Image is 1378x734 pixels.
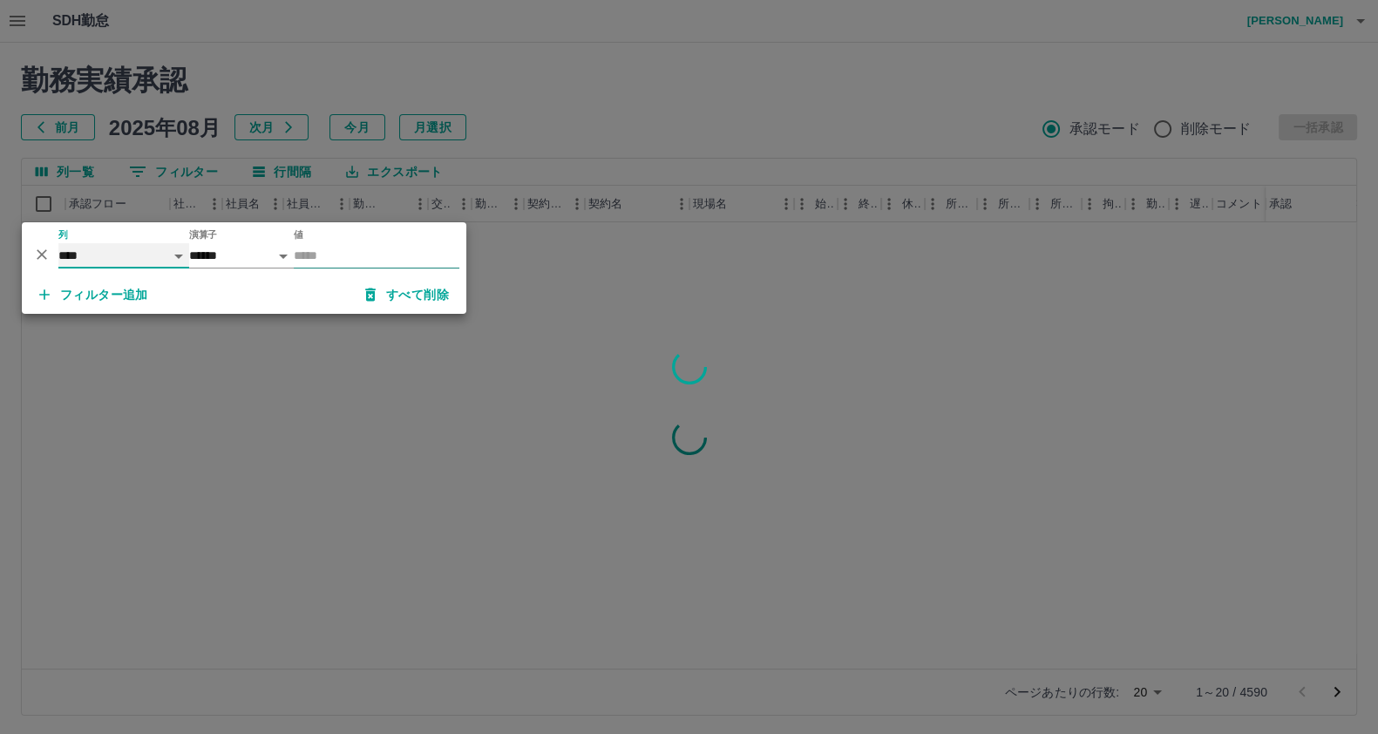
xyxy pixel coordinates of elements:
[189,228,217,241] label: 演算子
[294,228,303,241] label: 値
[58,228,68,241] label: 列
[25,279,162,310] button: フィルター追加
[29,241,55,268] button: 削除
[351,279,463,310] button: すべて削除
